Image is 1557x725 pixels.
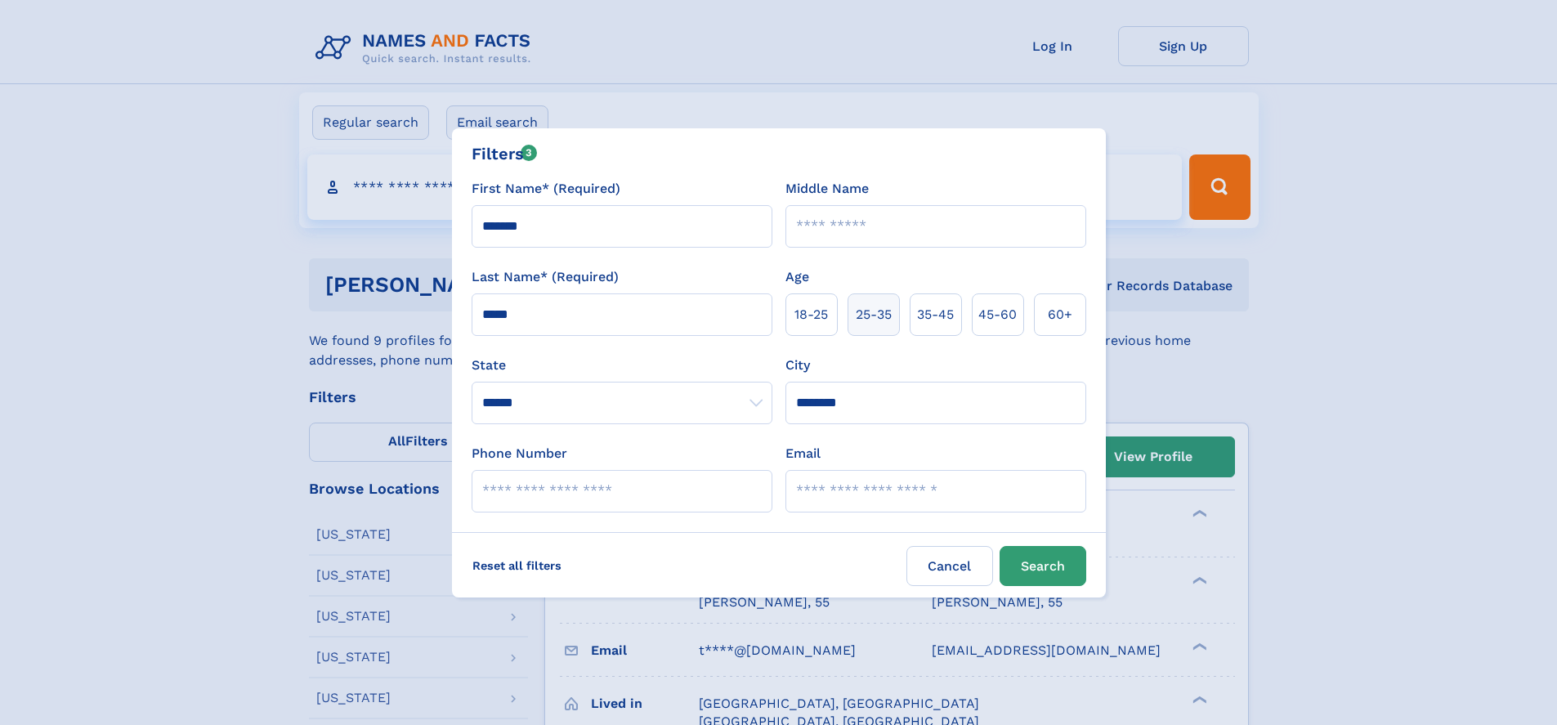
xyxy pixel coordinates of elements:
[472,179,620,199] label: First Name* (Required)
[978,305,1017,324] span: 45‑60
[472,267,619,287] label: Last Name* (Required)
[785,267,809,287] label: Age
[917,305,954,324] span: 35‑45
[794,305,828,324] span: 18‑25
[785,444,821,463] label: Email
[472,444,567,463] label: Phone Number
[785,179,869,199] label: Middle Name
[462,546,572,585] label: Reset all filters
[472,356,772,375] label: State
[785,356,810,375] label: City
[906,546,993,586] label: Cancel
[1000,546,1086,586] button: Search
[856,305,892,324] span: 25‑35
[472,141,538,166] div: Filters
[1048,305,1072,324] span: 60+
